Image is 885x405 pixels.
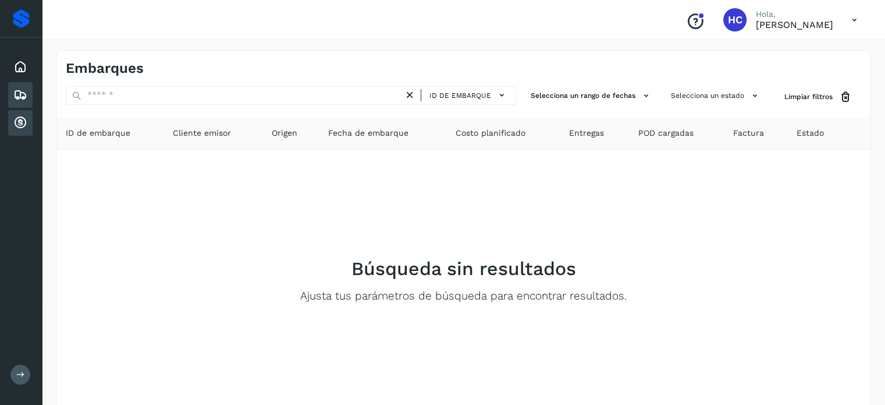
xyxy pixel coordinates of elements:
span: ID de embarque [66,127,130,139]
p: Ajusta tus parámetros de búsqueda para encontrar resultados. [300,290,627,303]
span: Estado [797,127,824,139]
span: ID de embarque [429,90,491,101]
div: Embarques [8,82,33,108]
button: Limpiar filtros [775,86,861,108]
span: Cliente emisor [173,127,231,139]
span: Fecha de embarque [328,127,408,139]
p: HECTOR CALDERON DELGADO [756,19,833,30]
div: Inicio [8,54,33,80]
h4: Embarques [66,60,144,77]
span: Origen [272,127,297,139]
span: Entregas [569,127,604,139]
span: POD cargadas [638,127,694,139]
p: Hola, [756,9,833,19]
span: Limpiar filtros [784,91,833,102]
button: Selecciona un estado [666,86,766,105]
h2: Búsqueda sin resultados [351,258,576,280]
div: Cuentas por cobrar [8,110,33,136]
button: Selecciona un rango de fechas [526,86,657,105]
span: Factura [733,127,764,139]
span: Costo planificado [456,127,525,139]
button: ID de embarque [426,87,511,104]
